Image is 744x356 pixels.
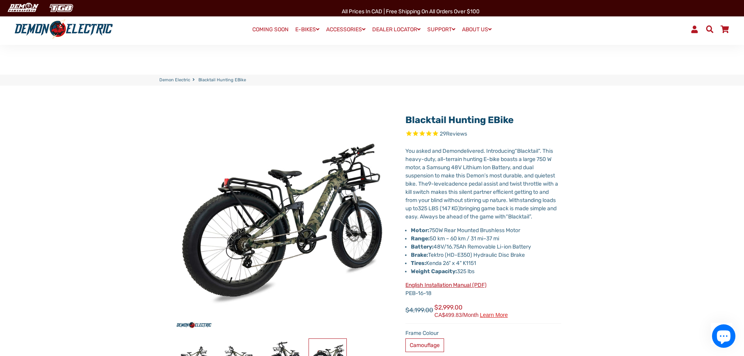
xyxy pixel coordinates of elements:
[411,243,561,251] li: 48V/16.75Ah Removable Li-ion Battery
[710,324,738,350] inbox-online-store-chat: Shopify online store chat
[323,24,368,35] a: ACCESSORIES
[293,24,322,35] a: E-BIKES
[446,131,467,137] span: Reviews
[411,227,429,234] strong: Motor:
[425,24,458,35] a: SUPPORT
[538,148,540,154] span: ”
[159,77,190,84] a: Demon Electric
[405,306,433,315] span: $4,199.00
[405,130,561,139] span: Rated 4.7 out of 5 stars 29 reviews
[411,234,561,243] li: 50 km – 60 km / 31 mi 37 mi
[411,235,430,242] strong: Range:
[405,148,460,154] span: You asked and Demon
[517,148,538,154] span: Blacktail
[411,226,561,234] li: 750W Rear Mounted Brushless Motor
[4,2,41,14] img: Demon Electric
[529,213,532,220] span: ”.
[508,213,529,220] span: Blacktail
[405,329,561,337] label: Frame Colour
[411,243,434,250] strong: Battery:
[460,148,515,154] span: delivered. Introducing
[250,24,291,35] a: COMING SOON
[369,24,423,35] a: DEALER LOCATOR
[411,252,428,258] strong: Brake:
[459,24,494,35] a: ABOUT US
[484,172,485,179] span: ’
[405,148,553,179] span: . This heavy-duty, all-terrain hunting E-bike boasts a large 750 W motor, a Samsung 48V Lithium I...
[342,8,480,15] span: All Prices in CAD | Free shipping on all orders over $100
[405,282,487,297] span: PEB-16-18
[411,267,561,275] li: 325 lbs
[428,181,446,187] span: 9-level
[411,268,457,275] strong: Weight Capacity:
[405,172,555,187] span: s most durable, and quietest bike. The
[483,235,486,242] span: –
[405,181,558,220] span: cadence pedal assist and twist throttle with a kill switch makes this silent partner efficient ge...
[12,19,116,39] img: Demon Electric logo
[411,259,561,267] li: Kenda 26" x 4" K1151
[515,148,517,154] span: “
[434,303,508,318] span: $2,999.00
[405,282,487,288] a: English Installation Manual (PDF)
[411,260,426,267] strong: Tires:
[405,114,514,125] a: Blacktail Hunting eBike
[198,77,246,84] span: Blacktail Hunting eBike
[418,205,460,212] span: 325 LBS (147 KG)
[405,338,444,352] label: Camouflage
[45,2,77,14] img: TGB Canada
[506,213,508,220] span: “
[440,131,467,137] span: 29 reviews
[411,251,561,259] li: Tektro (HD-E350) Hydraulic Disc Brake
